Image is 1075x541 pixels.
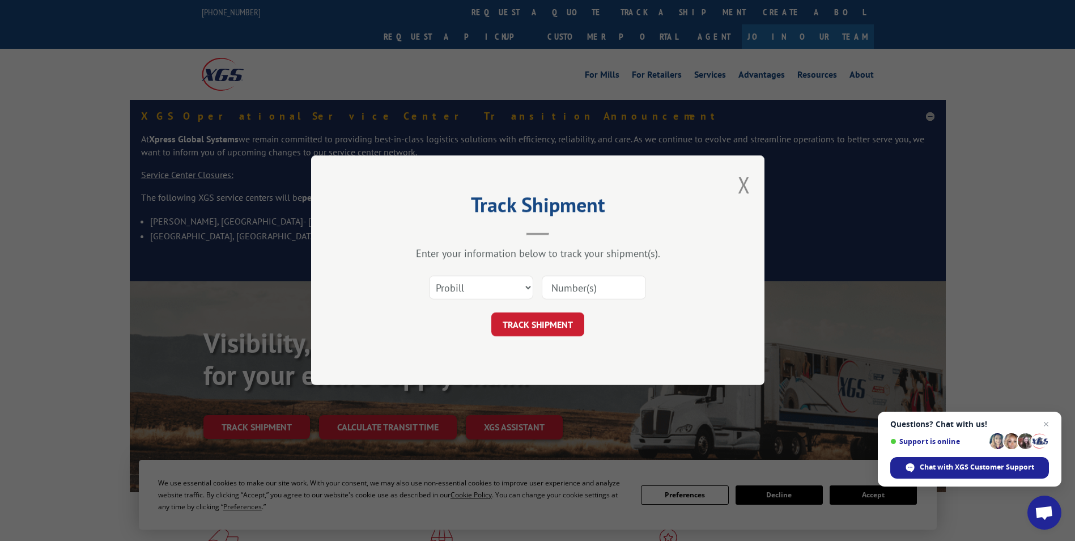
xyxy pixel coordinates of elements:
[890,457,1049,479] span: Chat with XGS Customer Support
[920,462,1034,472] span: Chat with XGS Customer Support
[1027,496,1061,530] a: Open chat
[890,420,1049,429] span: Questions? Chat with us!
[368,197,708,218] h2: Track Shipment
[368,247,708,260] div: Enter your information below to track your shipment(s).
[890,437,985,446] span: Support is online
[738,170,750,200] button: Close modal
[542,276,646,300] input: Number(s)
[491,313,584,337] button: TRACK SHIPMENT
